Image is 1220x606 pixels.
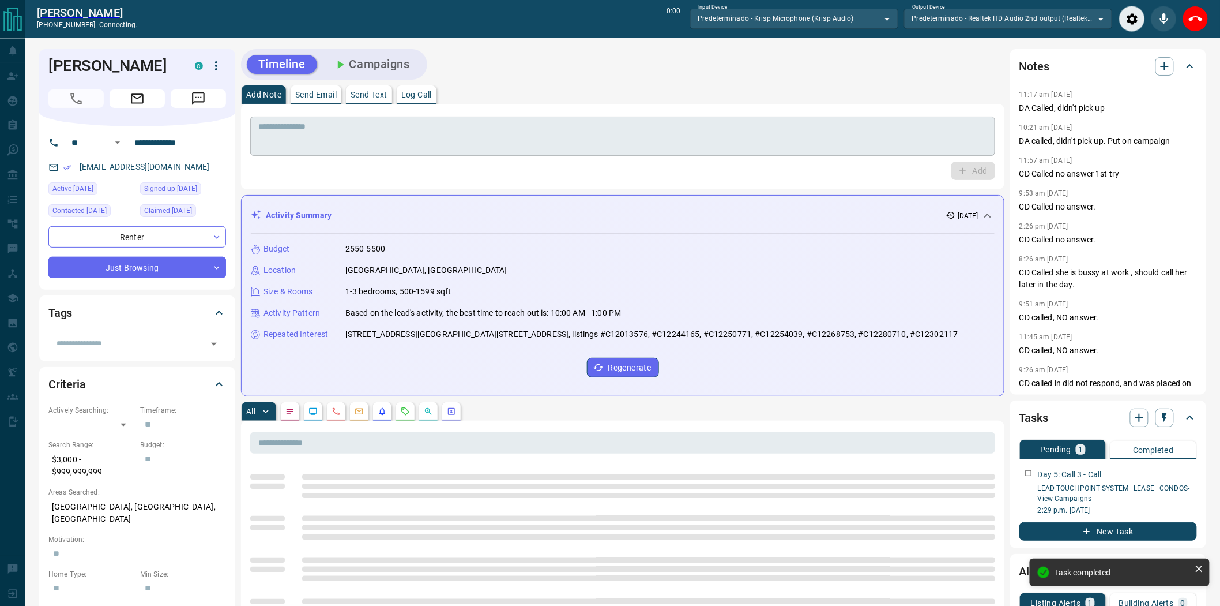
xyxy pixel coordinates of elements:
div: Just Browsing [48,257,226,278]
p: Send Text [351,91,387,99]
span: Signed up [DATE] [144,183,197,194]
p: Motivation: [48,534,226,545]
p: Budget [263,243,290,255]
p: 11:17 am [DATE] [1019,91,1072,99]
span: Email [110,89,165,108]
svg: Lead Browsing Activity [308,407,318,416]
p: 2:29 p.m. [DATE] [1038,505,1197,515]
p: 10:21 am [DATE] [1019,124,1072,132]
h2: Tags [48,304,72,322]
svg: Emails [355,407,364,416]
a: LEAD TOUCHPOINT SYSTEM | LEASE | CONDOS- View Campaigns [1038,484,1190,503]
label: Output Device [912,3,945,11]
p: 9:53 am [DATE] [1019,189,1068,197]
p: Activity Pattern [263,307,320,319]
svg: Calls [332,407,341,416]
button: Open [206,336,222,352]
p: All [246,407,255,416]
span: Call [48,89,104,108]
div: Mon Aug 11 2025 [48,204,134,220]
p: [GEOGRAPHIC_DATA], [GEOGRAPHIC_DATA], [GEOGRAPHIC_DATA] [48,497,226,529]
p: Activity Summary [266,210,332,222]
p: Send Email [295,91,337,99]
p: Min Size: [140,569,226,579]
p: CD Called no answer. [1019,201,1197,213]
button: Timeline [247,55,317,74]
p: DA called, didn't pick up. Put on campaign [1019,135,1197,147]
p: Add Note [246,91,281,99]
p: DA Called, didn't pick up [1019,102,1197,114]
div: Notes [1019,53,1197,80]
svg: Listing Alerts [378,407,387,416]
h2: Criteria [48,375,86,394]
p: 11:45 am [DATE] [1019,333,1072,341]
p: Actively Searching: [48,405,134,416]
h2: Tasks [1019,409,1048,427]
span: Message [171,89,226,108]
p: Size & Rooms [263,286,313,298]
div: condos.ca [195,62,203,70]
div: Criteria [48,371,226,398]
p: Day 5: Call 3 - Call [1038,469,1102,481]
p: Log Call [401,91,432,99]
div: End Call [1183,6,1208,32]
p: Pending [1040,446,1071,454]
svg: Agent Actions [447,407,456,416]
p: Location [263,264,296,276]
p: Based on the lead's activity, the best time to reach out is: 10:00 AM - 1:00 PM [345,307,621,319]
p: Completed [1133,446,1174,454]
div: Renter [48,226,226,248]
span: connecting... [99,21,141,29]
p: Budget: [140,440,226,450]
h1: [PERSON_NAME] [48,57,178,75]
p: 11:57 am [DATE] [1019,156,1072,164]
p: [PHONE_NUMBER] - [37,20,141,30]
a: [PERSON_NAME] [37,6,141,20]
p: Timeframe: [140,405,226,416]
p: 8:26 am [DATE] [1019,255,1068,263]
p: CD Called no answer. [1019,234,1197,246]
p: Areas Searched: [48,487,226,497]
p: 0:00 [667,6,680,32]
p: CD called, NO answer. [1019,345,1197,357]
p: Repeated Interest [263,328,328,341]
p: 2550-5500 [345,243,385,255]
button: New Task [1019,522,1197,541]
div: Sat Aug 09 2025 [48,182,134,199]
span: Active [DATE] [52,183,93,194]
div: Tags [48,299,226,327]
svg: Requests [401,407,410,416]
span: Contacted [DATE] [52,205,107,216]
p: [STREET_ADDRESS][GEOGRAPHIC_DATA][STREET_ADDRESS], listings #C12013576, #C12244165, #C12250771, #... [345,328,958,341]
p: CD Called she is bussy at work , should call her later in the day. [1019,267,1197,291]
div: Thu Dec 09 2021 [140,204,226,220]
svg: Opportunities [424,407,433,416]
p: CD called, NO answer. [1019,312,1197,324]
div: Task completed [1055,568,1190,577]
p: CD Called no answer 1st try [1019,168,1197,180]
svg: Email Verified [63,163,71,171]
p: Home Type: [48,569,134,579]
div: Audio Settings [1119,6,1145,32]
h2: Notes [1019,57,1049,76]
p: 9:26 am [DATE] [1019,366,1068,374]
button: Campaigns [322,55,421,74]
p: [DATE] [958,211,978,221]
div: Mute [1151,6,1177,32]
p: $3,000 - $999,999,999 [48,450,134,481]
button: Open [111,136,125,149]
p: 1-3 bedrooms, 500-1599 sqft [345,286,451,298]
p: 1 [1078,446,1083,454]
button: Regenerate [587,358,659,377]
p: [GEOGRAPHIC_DATA], [GEOGRAPHIC_DATA] [345,264,507,276]
h2: Alerts [1019,562,1049,581]
div: Tasks [1019,404,1197,432]
div: Fri Apr 09 2021 [140,182,226,199]
span: Claimed [DATE] [144,205,192,216]
div: Predeterminado - Realtek HD Audio 2nd output (Realtek(R) Audio) [904,9,1112,28]
div: Alerts [1019,558,1197,585]
svg: Notes [285,407,295,416]
div: Predeterminado - Krisp Microphone (Krisp Audio) [690,9,898,28]
a: [EMAIL_ADDRESS][DOMAIN_NAME] [80,162,210,171]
